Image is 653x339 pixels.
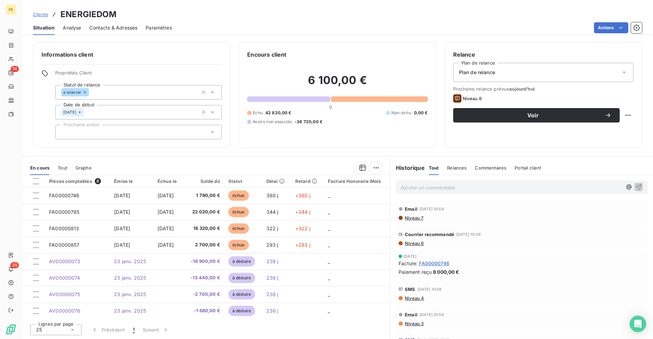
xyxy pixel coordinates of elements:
span: 22 020,00 € [187,209,220,215]
span: Prochaine relance prévue [453,86,633,92]
span: _ [328,275,330,281]
span: 25 [36,326,42,333]
button: 1 [129,323,139,337]
span: 35 [10,262,19,268]
input: Ajouter une valeur [89,89,94,95]
button: Voir [453,108,620,122]
span: [DATE] [158,192,174,198]
span: [DATE] [114,242,130,248]
span: 2 700,00 € [187,242,220,248]
div: Délai [266,178,287,184]
span: Échu [253,110,263,116]
span: +380 j [295,192,310,198]
span: 23 janv. 2025 [114,291,146,297]
span: [DATE] [158,209,174,215]
span: -1 680,00 € [187,307,220,314]
span: [DATE] [114,225,130,231]
span: FA00000785 [49,209,80,215]
span: [DATE] [63,110,76,114]
h6: Encours client [247,50,286,59]
span: 322 j [266,225,278,231]
span: FA00000746 [49,192,80,198]
span: Propriétés Client [55,70,222,80]
span: AV00000073 [49,258,81,264]
div: Pièces comptables [49,178,106,184]
button: Précédent [87,323,129,337]
div: Open Intercom Messenger [630,316,646,332]
div: Statut [228,178,258,184]
span: à déduire [228,273,255,283]
span: Voir [461,113,605,118]
span: échue [228,240,249,250]
span: [DATE] 10:56 [420,313,444,317]
span: AV00000074 [49,275,80,281]
span: Email [405,206,417,212]
span: SMS [405,287,415,292]
span: 1 780,00 € [187,192,220,199]
span: 238 j [266,291,278,297]
span: Clients [33,12,48,17]
span: a relancer [63,90,81,94]
span: _ [328,308,330,314]
span: -18 900,00 € [187,258,220,265]
span: 238 j [266,258,278,264]
span: Contacts & Adresses [89,24,137,31]
span: +322 j [295,225,310,231]
h2: 6 100,00 € [247,73,427,94]
span: Niveau 3 [404,321,424,326]
span: Portail client [515,165,541,171]
span: Niveau 7 [404,215,423,221]
span: 8 [95,178,101,184]
div: Émise le [114,178,149,184]
img: Logo LeanPay [5,324,16,335]
input: Ajouter une valeur [61,129,67,135]
span: 23 janv. 2025 [114,275,146,281]
span: FA00000813 [49,225,79,231]
span: à déduire [228,289,255,300]
span: 23 janv. 2025 [114,258,146,264]
span: -13 440,00 € [187,274,220,281]
span: Avoirs non associés [253,119,292,125]
div: PE [5,4,16,15]
span: 16 320,00 € [187,225,220,232]
span: Non-échu [391,110,411,116]
span: Paiement reçu [399,268,432,276]
span: [DATE] [158,225,174,231]
span: Analyse [63,24,81,31]
span: Graphe [76,165,92,171]
span: +293 j [295,242,310,248]
span: aujourd’hui [509,86,535,92]
span: [DATE] 10:59 [420,207,444,211]
span: Plan de relance [459,69,495,76]
span: 238 j [266,308,278,314]
span: à déduire [228,256,255,267]
span: +344 j [295,209,310,215]
span: [DATE] [403,254,416,258]
span: Email [405,312,417,317]
span: _ [328,225,330,231]
h6: Relance [453,50,633,59]
input: Ajouter une valeur [84,109,89,115]
span: 42 820,00 € [265,110,291,116]
span: FA00000746 [419,260,449,267]
span: Facture : [399,260,417,267]
span: [DATE] [114,209,130,215]
span: 0 [329,104,332,110]
span: AV00000076 [49,308,81,314]
span: _ [328,258,330,264]
span: Relances [447,165,467,171]
span: FA00000857 [49,242,80,248]
span: 344 j [266,209,278,215]
span: 23 janv. 2025 [114,308,146,314]
span: Niveau 4 [404,295,424,301]
span: Paramètres [146,24,172,31]
button: Actions [594,22,628,33]
span: 380 j [266,192,278,198]
span: _ [328,192,330,198]
span: -2 700,00 € [187,291,220,298]
span: _ [328,242,330,248]
span: Situation [33,24,55,31]
div: Solde dû [187,178,220,184]
span: -36 720,00 € [295,119,322,125]
span: 238 j [266,275,278,281]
